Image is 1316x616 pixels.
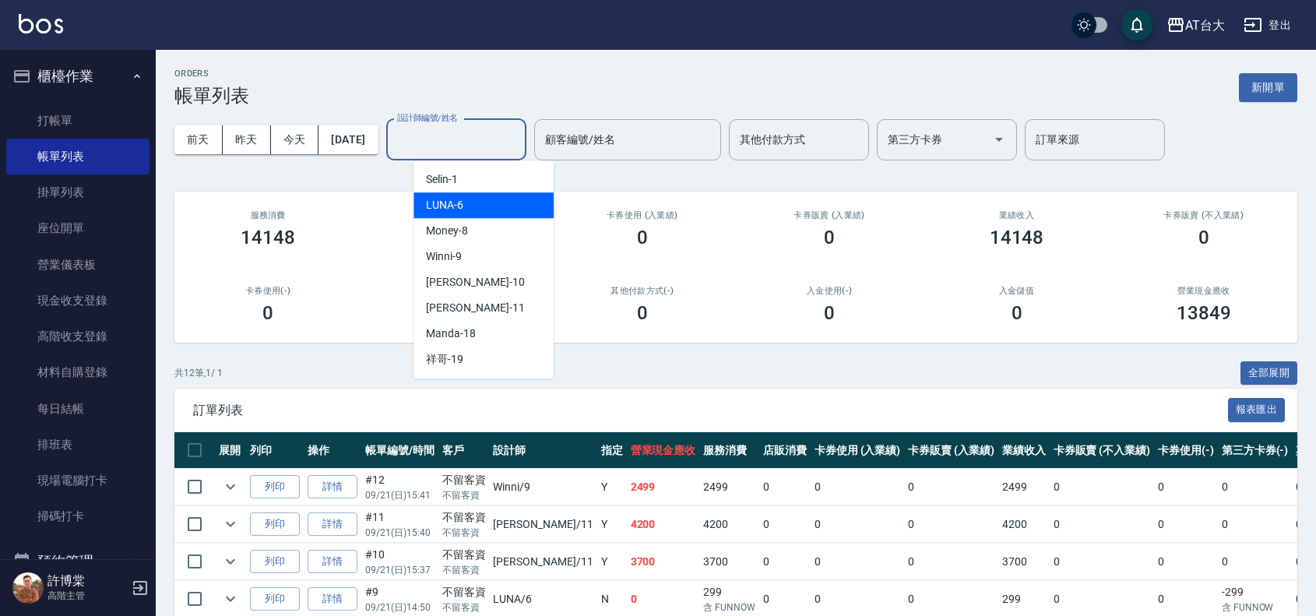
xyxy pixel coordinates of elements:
span: Selin -1 [426,171,458,188]
h3: 13849 [1177,302,1231,324]
h2: 第三方卡券(-) [380,286,530,296]
a: 詳情 [308,587,357,611]
h2: ORDERS [174,69,249,79]
td: #12 [361,469,438,505]
h2: 卡券販賣 (入業績) [755,210,904,220]
td: 0 [1154,544,1218,580]
th: 操作 [304,432,361,469]
h2: 其他付款方式(-) [568,286,717,296]
h3: 0 [637,302,648,324]
p: 高階主管 [48,589,127,603]
button: 列印 [250,550,300,574]
a: 營業儀表板 [6,247,150,283]
button: AT台大 [1160,9,1231,41]
p: 含 FUNNOW [703,600,755,614]
td: 2499 [699,469,759,505]
button: Open [987,127,1012,152]
span: Money -8 [426,223,468,239]
button: 前天 [174,125,223,154]
div: AT台大 [1185,16,1225,35]
button: expand row [219,512,242,536]
td: 3700 [699,544,759,580]
p: 共 12 筆, 1 / 1 [174,366,223,380]
a: 詳情 [308,475,357,499]
td: 0 [811,544,905,580]
div: 不留客資 [442,547,486,563]
th: 業績收入 [998,432,1050,469]
th: 指定 [597,432,627,469]
span: 祥哥 -19 [426,351,463,368]
td: 3700 [998,544,1050,580]
h3: 0 [637,227,648,248]
p: 不留客資 [442,600,486,614]
td: 0 [1050,506,1154,543]
h2: 卡券使用 (入業績) [568,210,717,220]
td: 4200 [998,506,1050,543]
td: Winni /9 [489,469,596,505]
h3: 0 [824,227,835,248]
th: 帳單編號/時間 [361,432,438,469]
h3: 帳單列表 [174,85,249,107]
td: [PERSON_NAME] /11 [489,544,596,580]
h2: 入金使用(-) [755,286,904,296]
a: 排班表 [6,427,150,463]
td: 0 [811,506,905,543]
a: 詳情 [308,512,357,537]
h3: 14148 [241,227,295,248]
h2: 營業現金應收 [1129,286,1279,296]
a: 詳情 [308,550,357,574]
h2: 卡券販賣 (不入業績) [1129,210,1279,220]
h2: 店販消費 [380,210,530,220]
td: Y [597,469,627,505]
span: 訂單列表 [193,403,1228,418]
h2: 入金儲值 [941,286,1091,296]
button: 報表匯出 [1228,398,1286,422]
td: 0 [759,506,811,543]
h3: 14148 [990,227,1044,248]
span: Winni -9 [426,248,462,265]
a: 新開單 [1239,79,1297,94]
button: 預約管理 [6,541,150,582]
p: 不留客資 [442,488,486,502]
button: expand row [219,550,242,573]
td: 4200 [699,506,759,543]
td: 2499 [998,469,1050,505]
td: 0 [1050,544,1154,580]
td: 0 [1154,469,1218,505]
div: 不留客資 [442,584,486,600]
a: 帳單列表 [6,139,150,174]
td: 3700 [627,544,700,580]
a: 掛單列表 [6,174,150,210]
button: expand row [219,587,242,611]
th: 卡券使用(-) [1154,432,1218,469]
span: LUNA -6 [426,197,463,213]
div: 不留客資 [442,509,486,526]
th: 營業現金應收 [627,432,700,469]
h3: 0 [1012,302,1022,324]
img: Person [12,572,44,604]
td: Y [597,506,627,543]
td: 0 [1050,469,1154,505]
span: Manda -18 [426,326,476,342]
td: 0 [904,506,998,543]
div: 不留客資 [442,472,486,488]
button: 新開單 [1239,73,1297,102]
h3: 0 [824,302,835,324]
h2: 業績收入 [941,210,1091,220]
a: 現金收支登錄 [6,283,150,319]
button: 全部展開 [1240,361,1298,385]
th: 展開 [215,432,246,469]
td: #11 [361,506,438,543]
th: 卡券使用 (入業績) [811,432,905,469]
td: #10 [361,544,438,580]
h3: 0 [262,302,273,324]
td: 2499 [627,469,700,505]
p: 09/21 (日) 15:41 [365,488,435,502]
td: 0 [759,469,811,505]
th: 設計師 [489,432,596,469]
td: 0 [1154,506,1218,543]
p: 不留客資 [442,563,486,577]
th: 卡券販賣 (不入業績) [1050,432,1154,469]
a: 打帳單 [6,103,150,139]
td: 0 [1218,544,1293,580]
